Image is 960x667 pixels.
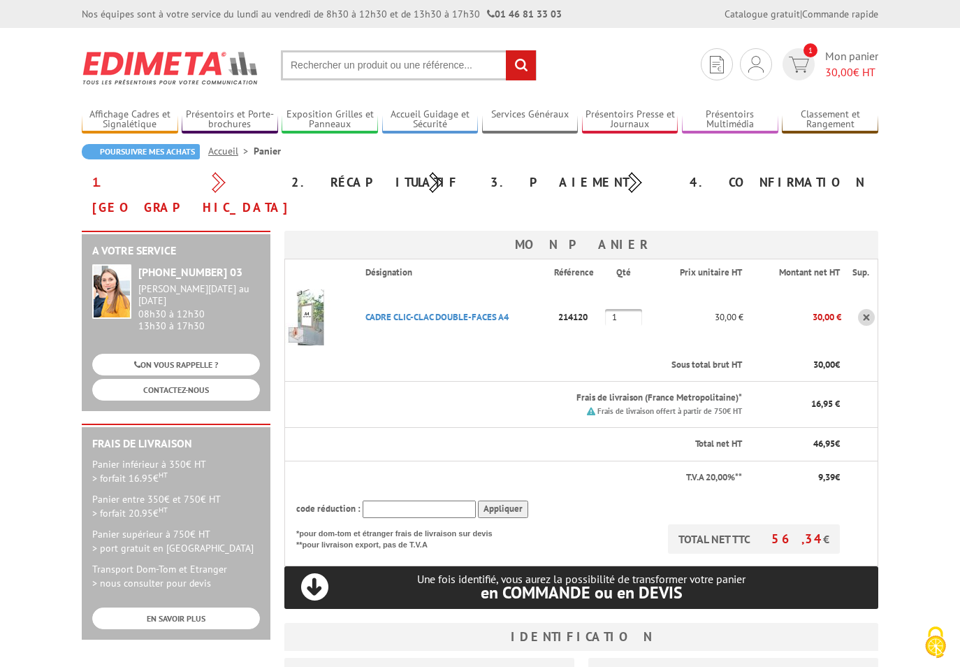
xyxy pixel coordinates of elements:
[789,57,809,73] img: devis rapide
[382,108,479,131] a: Accueil Guidage et Sécurité
[825,65,853,79] span: 30,00
[82,7,562,21] div: Nos équipes sont à votre service du lundi au vendredi de 8h30 à 12h30 et de 13h30 à 17h30
[755,266,840,280] p: Montant net HT
[811,398,840,410] span: 16,95 €
[825,64,878,80] span: € HT
[138,283,260,307] div: [PERSON_NAME][DATE] au [DATE]
[92,457,260,485] p: Panier inférieur à 350€ HT
[554,305,605,329] p: 214120
[284,623,878,651] h3: Identification
[918,625,953,660] img: Cookies (fenêtre modale)
[710,56,724,73] img: devis rapide
[802,8,878,20] a: Commande rapide
[92,379,260,401] a: CONTACTEZ-NOUS
[82,42,260,94] img: Edimeta
[478,501,528,518] input: Appliquer
[284,231,878,259] h3: Mon panier
[755,359,840,372] p: €
[285,289,341,345] img: CADRE CLIC-CLAC DOUBLE-FACES A4
[296,503,361,515] span: code réduction :
[92,507,168,519] span: > forfait 20.95€
[92,264,131,319] img: widget-service.jpg
[605,259,651,286] th: Qté
[296,438,742,451] p: Total net HT
[554,266,604,280] p: Référence
[813,359,835,371] span: 30,00
[365,392,742,405] p: Frais de livraison (France Metropolitaine)*
[92,542,254,554] span: > port gratuit en [GEOGRAPHIC_DATA]
[282,108,378,131] a: Exposition Grilles et Panneaux
[92,527,260,555] p: Panier supérieur à 750€ HT
[755,438,840,451] p: €
[803,43,817,57] span: 1
[281,50,537,80] input: Rechercher un produit ou une référence...
[296,524,506,550] p: *pour dom-tom et étranger frais de livraison sur devis **pour livraison export, pas de T.V.A
[725,8,800,20] a: Catalogue gratuit
[587,407,595,415] img: picto.png
[743,305,841,329] p: 30,00 €
[138,283,260,331] div: 08h30 à 12h30 13h30 à 17h30
[254,144,281,158] li: Panier
[354,349,743,382] th: Sous total brut HT
[182,108,278,131] a: Présentoirs et Porte-brochures
[296,471,742,485] p: T.V.A 20,00%**
[506,50,536,80] input: rechercher
[365,311,509,323] a: CADRE CLIC-CLAC DOUBLE-FACES A4
[582,108,678,131] a: Présentoirs Presse et Journaux
[82,144,200,159] a: Poursuivre mes achats
[825,48,878,80] span: Mon panier
[662,266,742,280] p: Prix unitaire HT
[92,492,260,520] p: Panier entre 350€ et 750€ HT
[597,406,742,416] small: Frais de livraison offert à partir de 750€ HT
[481,582,683,603] span: en COMMANDE ou en DEVIS
[92,472,168,485] span: > forfait 16.95€
[92,438,260,450] h2: Frais de Livraison
[748,56,764,73] img: devis rapide
[284,573,878,601] p: Une fois identifié, vous aurez la possibilité de transformer votre panier
[281,170,480,195] div: 2. Récapitulatif
[208,145,254,157] a: Accueil
[487,8,562,20] strong: 01 46 81 33 03
[159,470,168,480] sup: HT
[482,108,579,131] a: Services Généraux
[755,471,840,485] p: €
[725,7,878,21] div: |
[771,531,823,547] span: 56,34
[841,259,878,286] th: Sup.
[480,170,679,195] div: 3. Paiement
[679,170,878,195] div: 4. Confirmation
[818,471,835,483] span: 9,39
[92,245,260,257] h2: A votre service
[651,305,743,329] p: 30,00 €
[668,524,840,554] p: TOTAL NET TTC €
[138,265,242,279] strong: [PHONE_NUMBER] 03
[92,354,260,375] a: ON VOUS RAPPELLE ?
[682,108,778,131] a: Présentoirs Multimédia
[779,48,878,80] a: devis rapide 1 Mon panier 30,00€ HT
[82,108,178,131] a: Affichage Cadres et Signalétique
[82,170,281,220] div: 1. [GEOGRAPHIC_DATA]
[354,259,554,286] th: Désignation
[782,108,878,131] a: Classement et Rangement
[159,505,168,515] sup: HT
[911,619,960,667] button: Cookies (fenêtre modale)
[813,438,835,450] span: 46,95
